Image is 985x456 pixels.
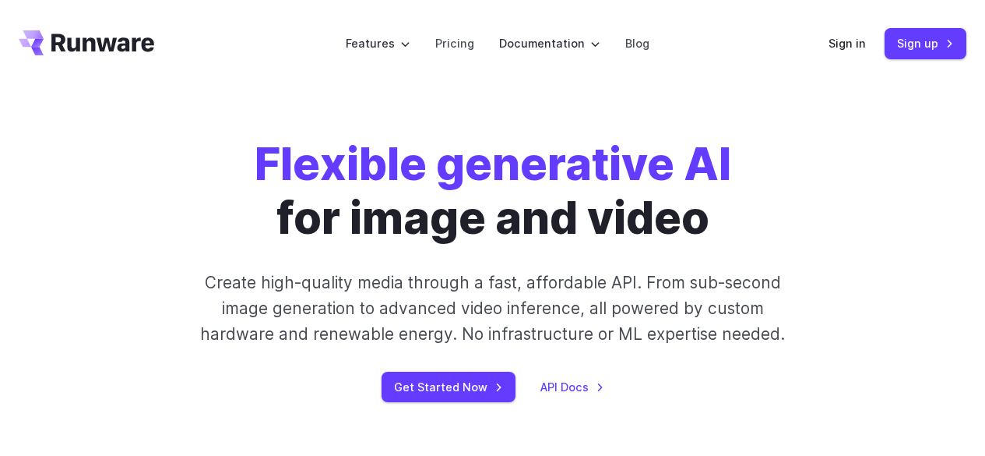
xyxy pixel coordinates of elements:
[435,34,474,52] a: Pricing
[255,137,731,245] h1: for image and video
[19,30,154,55] a: Go to /
[625,34,649,52] a: Blog
[346,34,410,52] label: Features
[382,372,515,402] a: Get Started Now
[828,34,866,52] a: Sign in
[885,28,966,58] a: Sign up
[255,136,731,191] strong: Flexible generative AI
[189,270,796,348] p: Create high-quality media through a fast, affordable API. From sub-second image generation to adv...
[540,378,604,396] a: API Docs
[499,34,600,52] label: Documentation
